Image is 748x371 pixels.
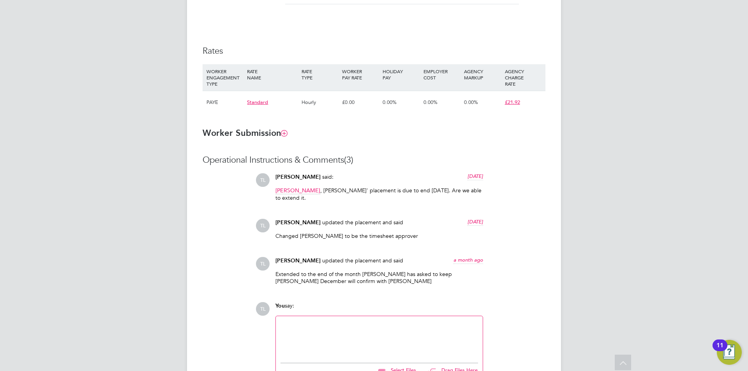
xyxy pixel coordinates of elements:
div: AGENCY CHARGE RATE [503,64,543,91]
div: RATE TYPE [300,64,340,84]
div: AGENCY MARKUP [462,64,503,84]
span: updated the placement and said [322,257,403,264]
span: Standard [247,99,268,105]
span: [DATE] [467,173,483,179]
h3: Operational Instructions & Comments [203,155,545,166]
span: £21.92 [505,99,520,105]
span: [PERSON_NAME] [275,187,320,194]
div: Hourly [300,91,340,114]
div: WORKER PAY RATE [340,64,381,84]
span: said: [322,173,333,180]
b: Worker Submission [203,128,287,138]
div: HOLIDAY PAY [381,64,421,84]
span: TL [256,219,270,232]
div: £0.00 [340,91,381,114]
span: You [275,302,285,309]
span: 0.00% [423,99,438,105]
span: [PERSON_NAME] [275,257,321,264]
span: TL [256,173,270,187]
span: a month ago [453,257,483,263]
p: Changed [PERSON_NAME] to be the timesheet approver [275,232,483,239]
span: [DATE] [467,218,483,225]
span: TL [256,257,270,271]
p: Extended to the end of the month [PERSON_NAME] has asked to keep [PERSON_NAME] December will conf... [275,271,483,285]
span: [PERSON_NAME] [275,219,321,226]
div: WORKER ENGAGEMENT TYPE [205,64,245,91]
span: [PERSON_NAME] [275,174,321,180]
p: , [PERSON_NAME]' placement is due to end [DATE]. Are we able to extend it. [275,187,483,201]
span: updated the placement and said [322,219,403,226]
div: RATE NAME [245,64,299,84]
div: EMPLOYER COST [422,64,462,84]
span: 0.00% [383,99,397,105]
div: PAYE [205,91,245,114]
span: (3) [344,155,353,165]
button: Open Resource Center, 11 new notifications [717,340,742,365]
div: say: [275,302,483,316]
span: 0.00% [464,99,478,105]
h3: Rates [203,46,545,57]
div: 11 [716,345,723,355]
span: TL [256,302,270,316]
